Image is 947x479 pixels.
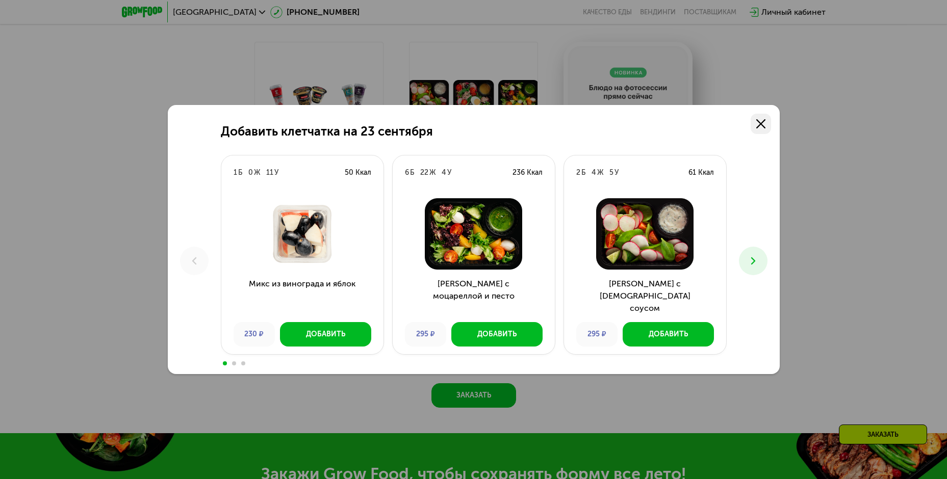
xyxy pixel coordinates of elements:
img: Салат с греческим соусом [572,198,718,270]
div: У [615,168,619,178]
div: Б [238,168,242,178]
div: 4 [442,168,446,178]
div: 50 Ккал [345,168,371,178]
div: Ж [597,168,603,178]
h3: [PERSON_NAME] с [DEMOGRAPHIC_DATA] соусом [564,278,726,314]
button: Добавить [280,322,371,347]
h3: [PERSON_NAME] с моцареллой и песто [393,278,555,314]
div: 22 [420,168,428,178]
div: Добавить [477,329,517,339]
div: 11 [266,168,273,178]
div: 230 ₽ [234,322,275,347]
div: 2 [576,168,580,178]
div: 6 [405,168,409,178]
div: Ж [429,168,436,178]
div: Добавить [649,329,688,339]
img: Салат с моцареллой и песто [401,198,547,270]
div: 236 Ккал [513,168,543,178]
div: 295 ₽ [405,322,446,347]
div: Добавить [306,329,345,339]
div: У [447,168,451,178]
div: 4 [592,168,596,178]
div: 61 Ккал [688,168,714,178]
div: Б [581,168,585,178]
img: Микс из винограда и яблок [229,198,375,270]
div: У [274,168,278,178]
button: Добавить [451,322,543,347]
div: 295 ₽ [576,322,618,347]
button: Добавить [623,322,714,347]
div: Б [410,168,414,178]
div: 0 [248,168,253,178]
h2: Добавить клетчатка на 23 сентября [221,124,433,139]
h3: Микс из винограда и яблок [221,278,383,314]
div: 1 [234,168,237,178]
div: Ж [254,168,260,178]
div: 5 [609,168,613,178]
